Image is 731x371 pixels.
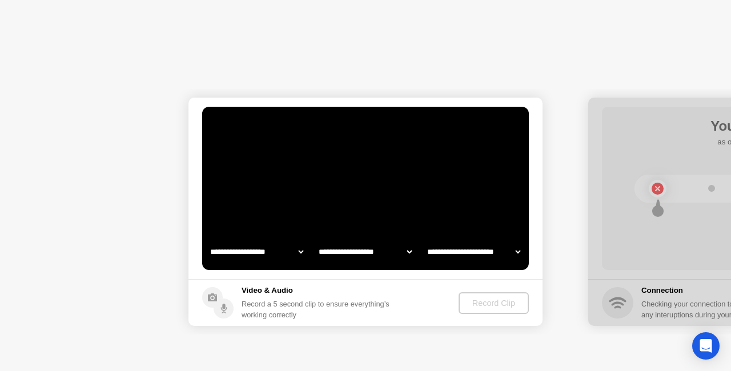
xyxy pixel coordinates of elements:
[316,240,414,263] select: Available speakers
[242,299,394,320] div: Record a 5 second clip to ensure everything’s working correctly
[463,299,524,308] div: Record Clip
[208,240,306,263] select: Available cameras
[459,292,529,314] button: Record Clip
[425,240,523,263] select: Available microphones
[242,285,394,296] h5: Video & Audio
[692,332,720,360] div: Open Intercom Messenger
